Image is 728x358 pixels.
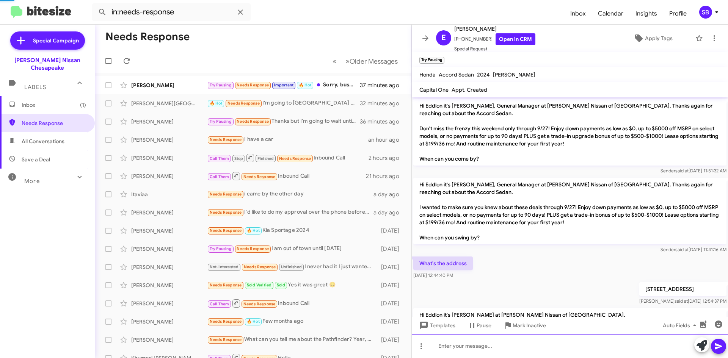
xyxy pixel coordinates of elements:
[377,318,405,325] div: [DATE]
[413,256,473,270] p: What's the address
[377,336,405,344] div: [DATE]
[493,71,535,78] span: [PERSON_NAME]
[244,264,276,269] span: Needs Response
[350,57,398,66] span: Older Messages
[274,83,293,88] span: Important
[131,336,207,344] div: [PERSON_NAME]
[207,299,377,308] div: Inbound Call
[207,171,366,181] div: Inbound Call
[80,101,86,109] span: (1)
[413,99,726,166] p: Hi Eddlon it's [PERSON_NAME], General Manager at [PERSON_NAME] Nissan of [GEOGRAPHIC_DATA]. Thank...
[237,83,269,88] span: Needs Response
[366,172,405,180] div: 21 hours ago
[639,282,726,296] p: [STREET_ADDRESS]
[207,281,377,289] div: Yes it was great 😊
[497,319,552,332] button: Mark Inactive
[24,178,40,184] span: More
[210,319,242,324] span: Needs Response
[439,71,474,78] span: Accord Sedan
[419,86,449,93] span: Capital One
[675,247,689,252] span: said at
[639,298,726,304] span: [PERSON_NAME] [DATE] 12:54:37 PM
[131,318,207,325] div: [PERSON_NAME]
[207,317,377,326] div: Few months ago
[131,263,207,271] div: [PERSON_NAME]
[377,245,405,253] div: [DATE]
[131,100,207,107] div: [PERSON_NAME][GEOGRAPHIC_DATA]
[210,156,229,161] span: Call Them
[441,32,446,44] span: E
[210,246,232,251] span: Try Pausing
[345,56,350,66] span: »
[210,101,223,106] span: 🔥 Hot
[592,3,629,25] a: Calendar
[131,154,207,162] div: [PERSON_NAME]
[234,156,243,161] span: Stop
[210,83,232,88] span: Try Pausing
[663,3,693,25] a: Profile
[341,53,402,69] button: Next
[328,53,341,69] button: Previous
[513,319,546,332] span: Mark Inactive
[207,244,377,253] div: I am out of town until [DATE]
[564,3,592,25] a: Inbox
[377,300,405,307] div: [DATE]
[419,71,436,78] span: Honda
[629,3,663,25] span: Insights
[10,31,85,50] a: Special Campaign
[131,300,207,307] div: [PERSON_NAME]
[243,174,276,179] span: Needs Response
[377,281,405,289] div: [DATE]
[614,31,692,45] button: Apply Tags
[131,172,207,180] div: [PERSON_NAME]
[24,84,46,91] span: Labels
[22,156,50,163] span: Save a Deal
[207,263,377,271] div: I never had it I just wanted to kbb the car
[663,319,699,332] span: Auto Fields
[360,81,405,89] div: 37 minutes ago
[92,3,251,21] input: Search
[369,154,405,162] div: 2 hours ago
[675,168,689,174] span: said at
[131,136,207,144] div: [PERSON_NAME]
[477,319,491,332] span: Pause
[237,246,269,251] span: Needs Response
[131,118,207,125] div: [PERSON_NAME]
[257,156,274,161] span: Finished
[377,263,405,271] div: [DATE]
[657,319,705,332] button: Auto Fields
[281,264,302,269] span: Unfinished
[333,56,337,66] span: «
[496,33,535,45] a: Open in CRM
[131,191,207,198] div: Itaviaa
[360,100,405,107] div: 32 minutes ago
[418,319,455,332] span: Templates
[373,209,405,216] div: a day ago
[210,119,232,124] span: Try Pausing
[33,37,79,44] span: Special Campaign
[131,245,207,253] div: [PERSON_NAME]
[131,81,207,89] div: [PERSON_NAME]
[699,6,712,19] div: SB
[207,99,360,108] div: I'm going to [GEOGRAPHIC_DATA] [DATE]
[368,136,405,144] div: an hour ago
[210,137,242,142] span: Needs Response
[207,153,369,163] div: Inbound Call
[413,178,726,244] p: Hi Eddlon it's [PERSON_NAME], General Manager at [PERSON_NAME] Nissan of [GEOGRAPHIC_DATA]. Thank...
[247,283,272,288] span: Sold Verified
[207,226,377,235] div: Kia Sportage 2024
[461,319,497,332] button: Pause
[227,101,260,106] span: Needs Response
[377,227,405,234] div: [DATE]
[210,192,242,197] span: Needs Response
[207,135,368,144] div: I have a car
[412,319,461,332] button: Templates
[645,31,673,45] span: Apply Tags
[210,264,239,269] span: Not-Interested
[22,138,64,145] span: All Conversations
[22,101,86,109] span: Inbox
[207,208,373,217] div: I'd like to do my approval over the phone before I come due to the distance I have to travel
[419,57,444,64] small: Try Pausing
